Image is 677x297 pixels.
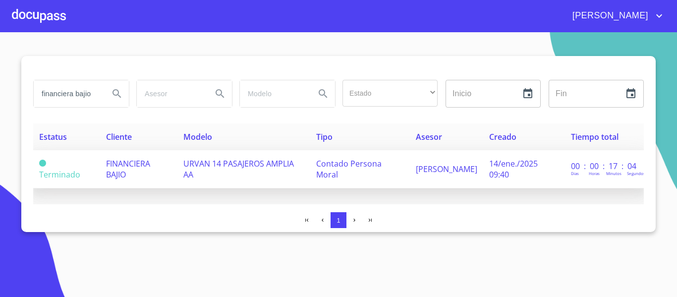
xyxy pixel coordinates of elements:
span: Modelo [183,131,212,142]
button: Search [208,82,232,106]
span: Estatus [39,131,67,142]
span: [PERSON_NAME] [416,164,477,175]
button: Search [311,82,335,106]
p: Minutos [606,171,621,176]
p: Segundos [627,171,645,176]
span: Tiempo total [571,131,619,142]
button: account of current user [565,8,665,24]
span: 1 [337,217,340,224]
span: Asesor [416,131,442,142]
input: search [34,80,101,107]
input: search [240,80,307,107]
p: Dias [571,171,579,176]
div: ​ [342,80,438,107]
span: [PERSON_NAME] [565,8,653,24]
span: Cliente [106,131,132,142]
span: Creado [489,131,516,142]
span: Tipo [316,131,333,142]
span: Terminado [39,169,80,180]
p: 00 : 00 : 17 : 04 [571,161,638,172]
span: URVAN 14 PASAJEROS AMPLIA AA [183,158,294,180]
p: Horas [589,171,600,176]
button: Search [105,82,129,106]
span: 14/ene./2025 09:40 [489,158,538,180]
button: 1 [331,212,346,228]
span: Contado Persona Moral [316,158,382,180]
span: Terminado [39,160,46,167]
span: FINANCIERA BAJIO [106,158,150,180]
input: search [137,80,204,107]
